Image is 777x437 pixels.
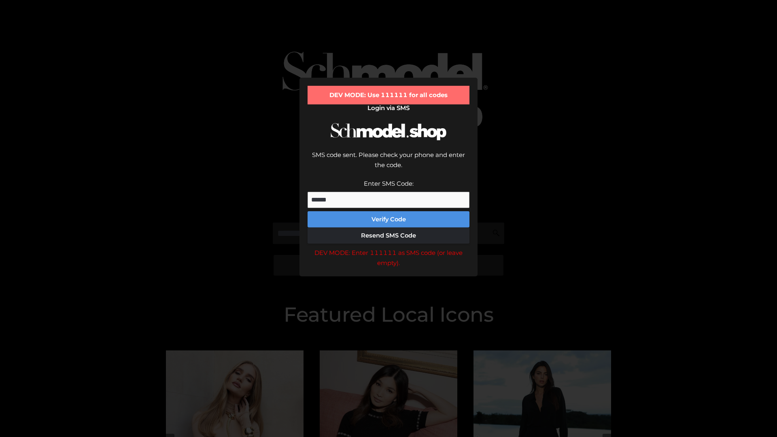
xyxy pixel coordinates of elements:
img: Schmodel Logo [328,116,449,148]
h2: Login via SMS [308,104,469,112]
div: DEV MODE: Enter 111111 as SMS code (or leave empty). [308,248,469,268]
button: Resend SMS Code [308,227,469,244]
button: Verify Code [308,211,469,227]
div: DEV MODE: Use 111111 for all codes [308,86,469,104]
div: SMS code sent. Please check your phone and enter the code. [308,150,469,178]
label: Enter SMS Code: [364,180,414,187]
